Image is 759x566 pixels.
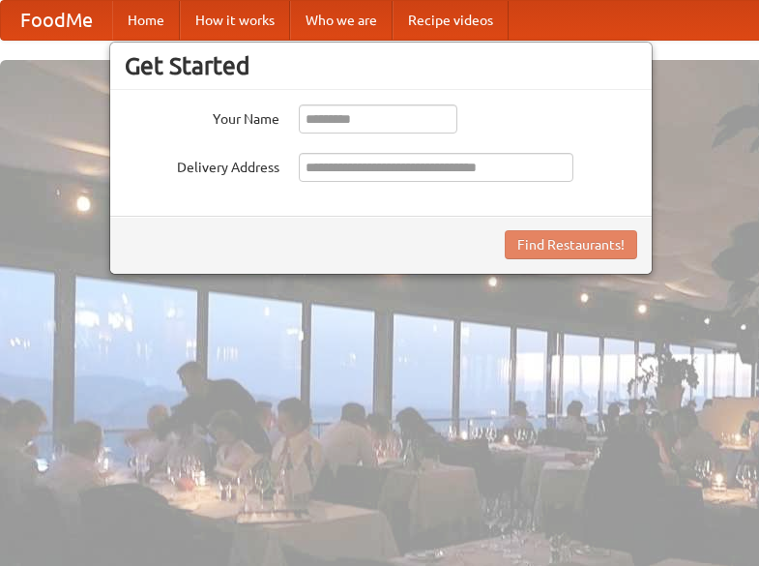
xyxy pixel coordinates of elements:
[125,153,279,177] label: Delivery Address
[393,1,509,40] a: Recipe videos
[505,230,637,259] button: Find Restaurants!
[180,1,290,40] a: How it works
[125,104,279,129] label: Your Name
[112,1,180,40] a: Home
[125,51,637,80] h3: Get Started
[1,1,112,40] a: FoodMe
[290,1,393,40] a: Who we are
